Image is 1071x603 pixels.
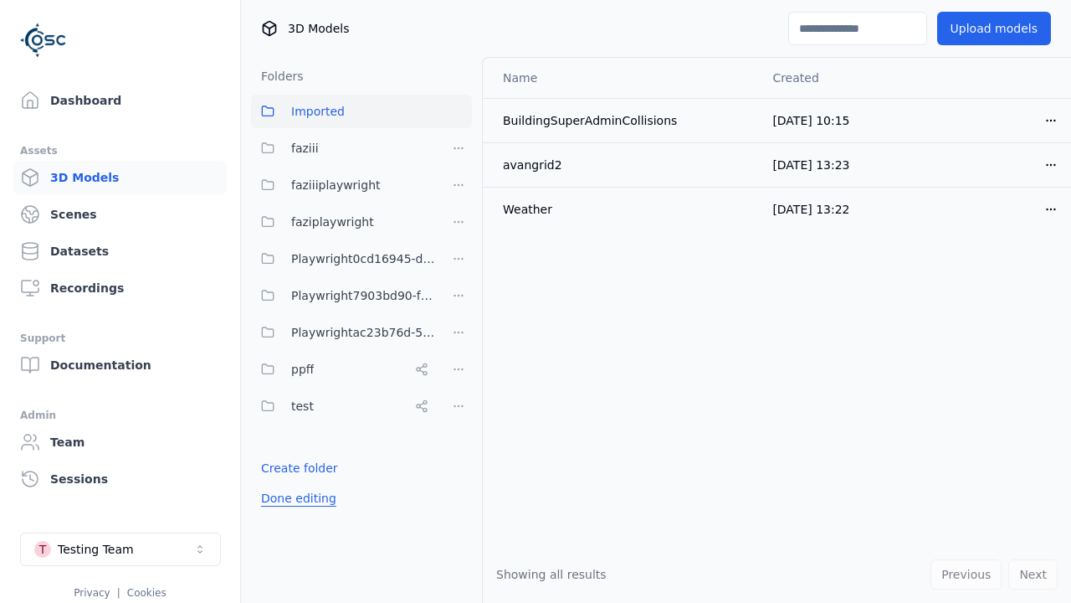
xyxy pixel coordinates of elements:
[13,84,227,117] a: Dashboard
[251,131,435,165] button: faziii
[251,95,472,128] button: Imported
[74,587,110,599] a: Privacy
[251,279,435,312] button: Playwright7903bd90-f1ee-40e5-8689-7a943bbd43ef
[291,359,314,379] span: ppff
[34,541,51,558] div: T
[251,205,435,239] button: faziplaywright
[20,533,221,566] button: Select a workspace
[13,348,227,382] a: Documentation
[937,12,1051,45] button: Upload models
[20,17,67,64] img: Logo
[291,249,435,269] span: Playwright0cd16945-d24c-45f9-a8ba-c74193e3fd84
[503,112,746,129] div: BuildingSuperAdminCollisions
[483,58,759,98] th: Name
[261,460,338,477] a: Create folder
[291,286,435,306] span: Playwright7903bd90-f1ee-40e5-8689-7a943bbd43ef
[13,462,227,496] a: Sessions
[251,353,435,386] button: ppff
[291,138,319,158] span: faziii
[13,425,227,459] a: Team
[291,396,314,416] span: test
[251,453,348,483] button: Create folder
[20,405,220,425] div: Admin
[503,201,746,218] div: Weather
[291,322,435,343] span: Playwrightac23b76d-54e5-49db-914f-195958011a9d
[251,483,346,513] button: Done editing
[13,198,227,231] a: Scenes
[759,58,915,98] th: Created
[251,242,435,276] button: Playwright0cd16945-d24c-45f9-a8ba-c74193e3fd84
[772,114,849,127] span: [DATE] 10:15
[58,541,134,558] div: Testing Team
[291,101,345,121] span: Imported
[291,212,374,232] span: faziplaywright
[291,175,381,195] span: faziiiplaywright
[251,168,435,202] button: faziiiplaywright
[496,568,607,581] span: Showing all results
[13,161,227,194] a: 3D Models
[288,20,349,37] span: 3D Models
[20,328,220,348] div: Support
[772,158,849,172] span: [DATE] 13:23
[251,389,435,423] button: test
[117,587,120,599] span: |
[127,587,167,599] a: Cookies
[13,234,227,268] a: Datasets
[20,141,220,161] div: Assets
[772,203,849,216] span: [DATE] 13:22
[503,157,746,173] div: avangrid2
[13,271,227,305] a: Recordings
[251,68,304,85] h3: Folders
[251,316,435,349] button: Playwrightac23b76d-54e5-49db-914f-195958011a9d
